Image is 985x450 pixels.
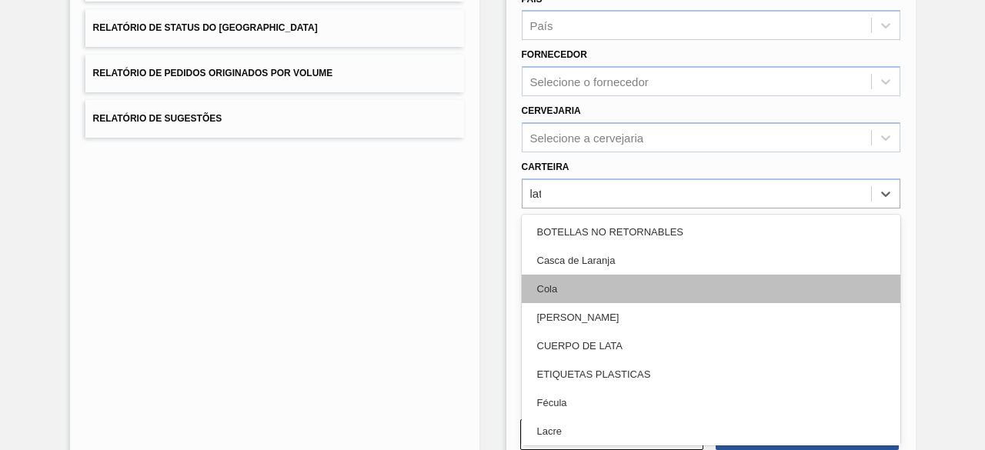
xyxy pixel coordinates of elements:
[530,75,649,88] div: Selecione o fornecedor
[85,9,464,47] button: Relatório de Status do [GEOGRAPHIC_DATA]
[520,419,703,450] button: Limpar
[522,246,900,275] div: Casca de Laranja
[85,55,464,92] button: Relatório de Pedidos Originados por Volume
[522,105,581,116] label: Cervejaria
[530,19,553,32] div: País
[93,113,222,124] span: Relatório de Sugestões
[522,218,900,246] div: BOTELLAS NO RETORNABLES
[522,162,569,172] label: Carteira
[530,131,644,144] div: Selecione a cervejaria
[522,388,900,417] div: Fécula
[93,22,318,33] span: Relatório de Status do [GEOGRAPHIC_DATA]
[522,49,587,60] label: Fornecedor
[522,360,900,388] div: ETIQUETAS PLASTICAS
[522,417,900,445] div: Lacre
[93,68,333,78] span: Relatório de Pedidos Originados por Volume
[522,303,900,332] div: [PERSON_NAME]
[85,100,464,138] button: Relatório de Sugestões
[522,275,900,303] div: Cola
[522,332,900,360] div: CUERPO DE LATA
